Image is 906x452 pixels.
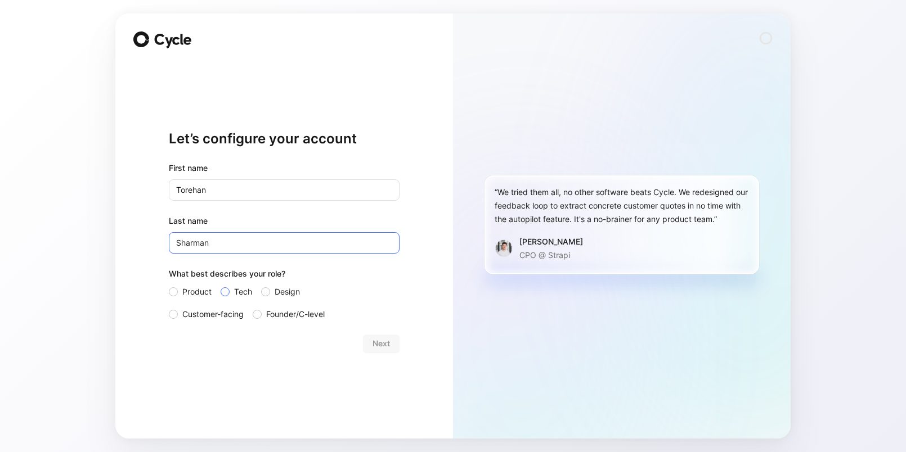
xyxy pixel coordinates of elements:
[275,285,300,299] span: Design
[519,248,583,262] p: CPO @ Strapi
[182,308,244,321] span: Customer-facing
[266,308,325,321] span: Founder/C-level
[169,214,400,228] label: Last name
[169,267,400,285] div: What best describes your role?
[234,285,252,299] span: Tech
[519,235,583,248] div: [PERSON_NAME]
[169,179,400,201] input: John
[169,130,400,148] h1: Let’s configure your account
[495,186,749,226] div: “We tried them all, no other software beats Cycle. We redesigned our feedback loop to extract con...
[182,285,212,299] span: Product
[169,232,400,254] input: Doe
[169,161,400,175] div: First name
